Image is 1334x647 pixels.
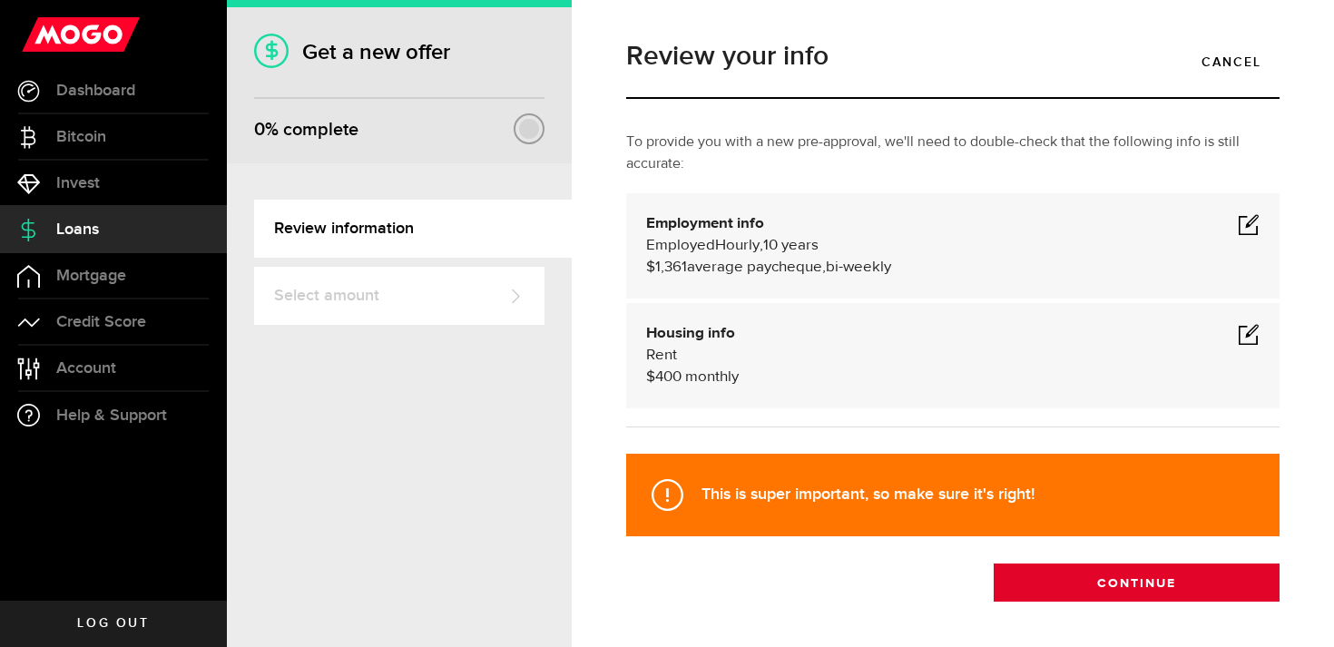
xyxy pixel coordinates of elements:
span: Hourly [715,238,760,253]
span: Invest [56,175,100,191]
span: 400 [655,369,682,385]
button: Open LiveChat chat widget [15,7,69,62]
span: Log out [77,617,149,630]
span: $1,361 [646,260,687,275]
span: , [760,238,763,253]
h1: Review your info [626,43,1280,70]
span: bi-weekly [826,260,891,275]
div: % complete [254,113,358,146]
span: 10 years [763,238,819,253]
span: $ [646,369,655,385]
p: To provide you with a new pre-approval, we'll need to double-check that the following info is sti... [626,132,1280,175]
strong: This is super important, so make sure it's right! [701,485,1035,504]
span: Rent [646,348,677,363]
span: Dashboard [56,83,135,99]
b: Housing info [646,326,735,341]
span: Loans [56,221,99,238]
button: Continue [994,564,1280,602]
span: 0 [254,119,265,141]
span: Account [56,360,116,377]
span: Credit Score [56,314,146,330]
a: Select amount [254,267,544,325]
span: average paycheque, [687,260,826,275]
span: monthly [685,369,739,385]
span: Bitcoin [56,129,106,145]
a: Review information [254,200,572,258]
span: Mortgage [56,268,126,284]
b: Employment info [646,216,764,231]
a: Cancel [1183,43,1280,81]
h1: Get a new offer [254,39,544,65]
span: Help & Support [56,407,167,424]
span: Employed [646,238,715,253]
